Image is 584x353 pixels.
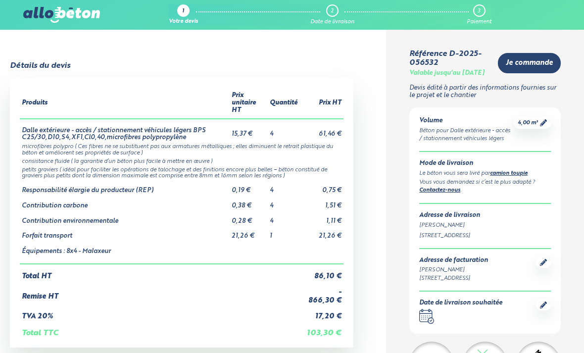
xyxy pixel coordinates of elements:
[478,8,480,14] div: 3
[419,188,460,193] a: Contactez-nous
[419,221,551,230] div: [PERSON_NAME]
[419,266,488,274] div: [PERSON_NAME]
[409,85,561,99] p: Devis édité à partir des informations fournies sur le projet et le chantier
[230,210,268,225] td: 0,28 €
[331,8,334,14] div: 2
[419,127,514,144] div: Béton pour Dalle extérieure - accès / stationnement véhicules légers
[20,280,301,304] td: Remise HT
[20,142,343,156] td: microfibres polypro ( Ces fibres ne se substituent pas aux armatures métalliques ; elles diminuen...
[419,257,488,264] div: Adresse de facturation
[268,210,301,225] td: 4
[268,88,301,118] th: Quantité
[230,225,268,240] td: 21,26 €
[230,88,268,118] th: Prix unitaire HT
[20,264,301,281] td: Total HT
[169,4,198,25] a: 1 Votre devis
[182,8,184,15] div: 1
[230,195,268,210] td: 0,38 €
[20,195,230,210] td: Contribution carbone
[409,70,485,77] div: Valable jusqu'au [DATE]
[419,178,551,196] div: Vous vous demandez si c’est le plus adapté ? .
[301,195,343,210] td: 1,51 €
[20,225,230,240] td: Forfait transport
[506,59,553,67] span: Je commande
[230,119,268,142] td: 15,37 €
[20,165,343,180] td: petits graviers ( idéal pour faciliter les opérations de talochage et des finitions encore plus b...
[20,210,230,225] td: Contribution environnementale
[467,4,491,25] a: 3 Paiement
[20,88,230,118] th: Produits
[301,264,343,281] td: 86,10 €
[301,179,343,195] td: 0,75 €
[409,50,490,68] div: Référence D-2025-056532
[301,321,343,338] td: 103,30 €
[230,179,268,195] td: 0,19 €
[419,274,488,283] div: [STREET_ADDRESS]
[268,179,301,195] td: 4
[169,19,198,25] div: Votre devis
[419,160,551,167] div: Mode de livraison
[20,304,301,321] td: TVA 20%
[419,117,514,125] div: Volume
[310,4,354,25] a: 2 Date de livraison
[467,19,491,25] div: Paiement
[419,300,502,307] div: Date de livraison souhaitée
[301,88,343,118] th: Prix HT
[310,19,354,25] div: Date de livraison
[301,119,343,142] td: 61,46 €
[10,61,70,70] div: Détails du devis
[498,53,561,73] a: Je commande
[20,179,230,195] td: Responsabilité élargie du producteur (REP)
[301,280,343,304] td: - 866,30 €
[490,171,528,176] a: camion toupie
[419,212,551,219] div: Adresse de livraison
[23,7,99,23] img: allobéton
[419,232,551,240] div: [STREET_ADDRESS]
[20,321,301,338] td: Total TTC
[268,195,301,210] td: 4
[268,119,301,142] td: 4
[301,304,343,321] td: 17,20 €
[268,225,301,240] td: 1
[496,314,573,342] iframe: Help widget launcher
[419,169,551,178] div: Le béton vous sera livré par
[301,210,343,225] td: 1,11 €
[20,240,230,264] td: Équipements : 8x4 - Malaxeur
[20,156,343,165] td: consistance fluide ( la garantie d’un béton plus facile à mettre en œuvre )
[20,119,230,142] td: Dalle extérieure - accès / stationnement véhicules légers BPS C25/30,D10,S4,XF1,Cl0,40,microfibre...
[301,225,343,240] td: 21,26 €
